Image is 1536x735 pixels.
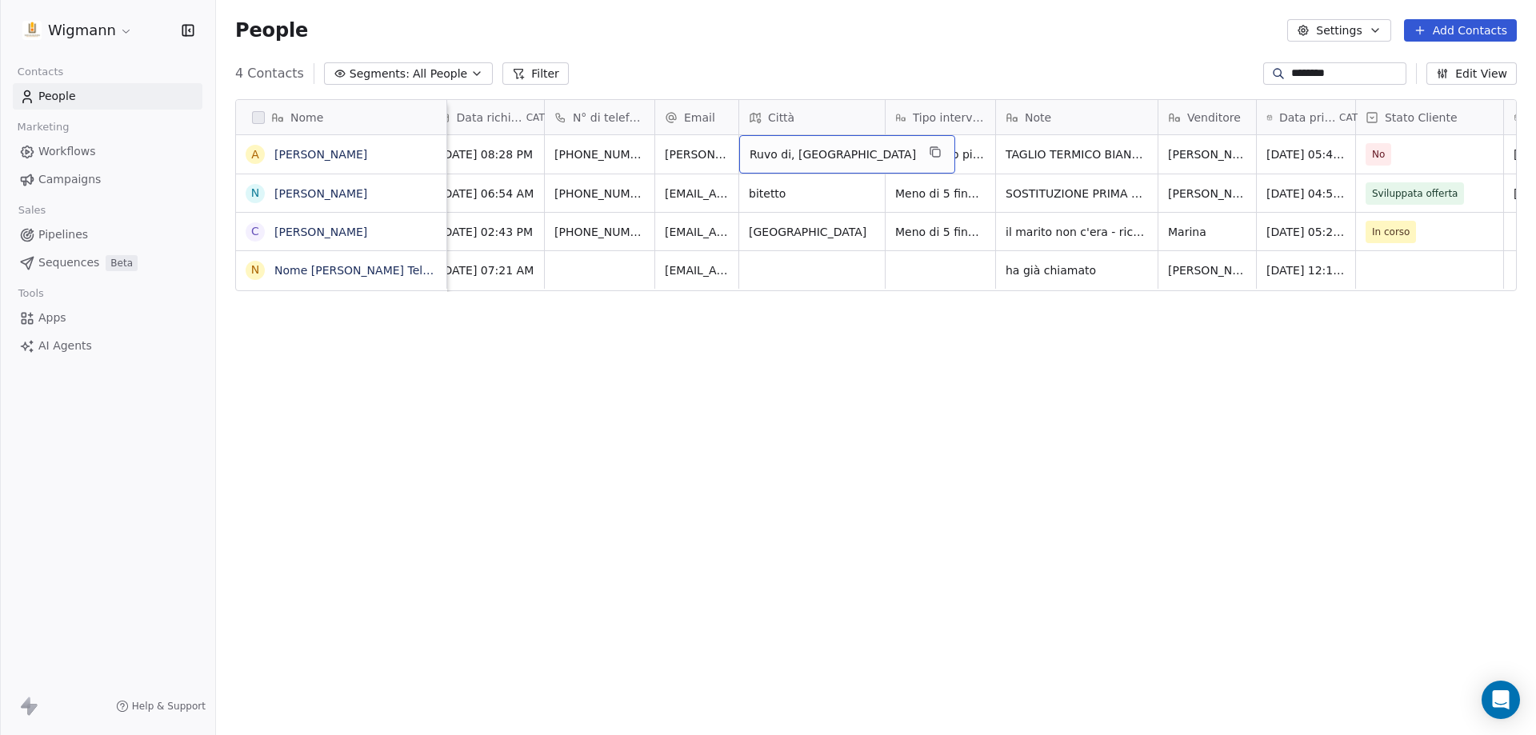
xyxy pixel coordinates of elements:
[996,100,1158,134] div: Note
[739,100,885,134] div: Città
[13,138,202,165] a: Workflows
[290,110,323,126] span: Nome
[1257,100,1355,134] div: Data primo contattoCAT
[665,262,729,278] span: [EMAIL_ADDRESS][DOMAIN_NAME]
[13,333,202,359] a: AI Agents
[1168,146,1246,162] span: [PERSON_NAME]
[1404,19,1517,42] button: Add Contacts
[48,20,116,41] span: Wigmann
[1006,146,1148,162] span: TAGLIO TERMICO BIANCO 2 FINESTRE 63*132 VETRO SAT + CASSONETTO 6 PORTE FINESTRE 136*230 + CASSONE...
[1279,110,1336,126] span: Data primo contatto
[11,282,50,306] span: Tools
[38,88,76,105] span: People
[274,148,367,161] a: [PERSON_NAME]
[274,187,367,200] a: [PERSON_NAME]
[132,700,206,713] span: Help & Support
[1006,262,1148,278] span: ha già chiamato
[439,224,534,240] span: [DATE] 02:43 PM
[106,255,138,271] span: Beta
[13,250,202,276] a: SequencesBeta
[439,186,534,202] span: [DATE] 06:54 AM
[665,146,729,162] span: [PERSON_NAME][EMAIL_ADDRESS][DOMAIN_NAME]
[526,111,545,124] span: CAT
[11,198,53,222] span: Sales
[236,135,447,709] div: grid
[1372,224,1410,240] span: In corso
[1266,146,1346,162] span: [DATE] 05:47 PM
[1339,111,1358,124] span: CAT
[116,700,206,713] a: Help & Support
[439,262,534,278] span: [DATE] 07:21 AM
[1385,110,1458,126] span: Stato Cliente
[10,115,76,139] span: Marketing
[38,338,92,354] span: AI Agents
[545,100,654,134] div: N° di telefono
[1168,186,1246,202] span: [PERSON_NAME]
[19,17,136,44] button: Wigmann
[1356,100,1503,134] div: Stato Cliente
[684,110,715,126] span: Email
[895,224,986,240] span: Meno di 5 finestre
[749,186,875,202] span: bitetto
[1426,62,1517,85] button: Edit View
[10,60,70,84] span: Contacts
[22,21,42,40] img: 1630668995401.jpeg
[457,110,523,126] span: Data richiesta
[13,166,202,193] a: Campaigns
[913,110,986,126] span: Tipo intervento
[1006,224,1148,240] span: il marito non c'era - richiamare [DATE]
[573,110,645,126] span: N° di telefono
[1266,262,1346,278] span: [DATE] 12:14 PM
[251,262,259,278] div: N
[251,146,259,163] div: A
[13,305,202,331] a: Apps
[768,110,794,126] span: Città
[251,223,259,240] div: C
[1482,681,1520,719] div: Open Intercom Messenger
[1158,100,1256,134] div: Venditore
[1168,262,1246,278] span: [PERSON_NAME]
[1266,186,1346,202] span: [DATE] 04:51 PM
[236,100,446,134] div: Nome
[1372,146,1385,162] span: No
[38,254,99,271] span: Sequences
[750,146,916,162] span: Ruvo di, [GEOGRAPHIC_DATA]
[38,310,66,326] span: Apps
[749,224,875,240] span: [GEOGRAPHIC_DATA]
[895,146,986,162] span: 5 finestre o più di 5
[1187,110,1241,126] span: Venditore
[1006,186,1148,202] span: SOSTITUZIONE PRIMA CASA CONDOMINIO SECONDO PIANO Budget basso ora hanno legno sia infissi che per...
[439,146,534,162] span: [DATE] 08:28 PM
[235,64,304,83] span: 4 Contacts
[350,66,410,82] span: Segments:
[1372,186,1458,202] span: Sviluppata offerta
[1266,224,1346,240] span: [DATE] 05:25 PM
[235,18,308,42] span: People
[895,186,986,202] span: Meno di 5 finestre
[665,186,729,202] span: [EMAIL_ADDRESS][DOMAIN_NAME]
[554,224,645,240] span: [PHONE_NUMBER]
[430,100,544,134] div: Data richiestaCAT
[665,224,729,240] span: [EMAIL_ADDRESS][DOMAIN_NAME]
[38,226,88,243] span: Pipelines
[38,171,101,188] span: Campaigns
[554,146,645,162] span: [PHONE_NUMBER]
[413,66,467,82] span: All People
[13,83,202,110] a: People
[655,100,738,134] div: Email
[1025,110,1051,126] span: Note
[251,185,259,202] div: N
[13,222,202,248] a: Pipelines
[38,143,96,160] span: Workflows
[274,226,367,238] a: [PERSON_NAME]
[886,100,995,134] div: Tipo intervento
[554,186,645,202] span: [PHONE_NUMBER]
[502,62,569,85] button: Filter
[1168,224,1246,240] span: Marina
[1287,19,1390,42] button: Settings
